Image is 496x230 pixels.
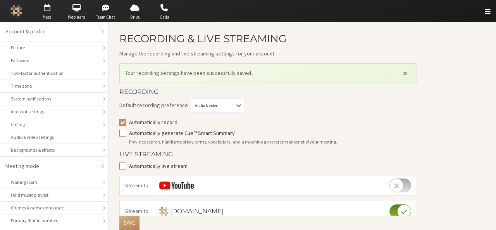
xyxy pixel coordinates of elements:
[11,44,97,51] div: Picture
[11,134,97,141] div: Audio & video settings
[11,192,97,199] div: Hold music playlist
[11,179,97,186] div: Waiting room
[399,67,411,79] button: Close alert
[5,28,97,36] div: Account & profile
[10,5,22,17] img: Iotum
[11,57,97,64] div: Password
[154,207,224,216] h4: [DOMAIN_NAME]
[11,108,97,115] div: Account settings
[477,210,490,225] iframe: Chat
[120,201,417,221] li: Stream to
[125,69,393,77] span: Your recording settings have been successfully saved.
[11,95,97,102] div: System notifications
[159,182,194,189] img: YOUTUBE
[11,83,97,90] div: Time zone
[119,88,417,95] h4: Recording
[129,138,417,145] div: Provides search, highlights of key terms, vocabulary, and a machine generated transcript of your ...
[11,70,97,77] div: Two-factor authentication
[11,217,97,224] div: Primary dial-in numbers
[129,129,417,137] label: Automatically generate Cue™ Smart Summary
[11,121,97,128] div: Calling
[195,102,227,109] div: Audio & video
[120,176,417,195] li: Stream to
[119,33,417,44] h2: Recording & Live Streaming
[129,118,417,126] label: Automatically record
[63,14,90,21] span: Webinars
[11,147,97,154] div: Backgrounds & effects
[119,101,188,109] span: Default recording preference
[121,14,148,21] span: Drive
[11,204,97,211] div: Chimes & name announce
[92,14,119,21] span: Team Chat
[33,14,60,21] span: Meet
[151,14,178,21] span: Calls
[119,151,417,158] h4: Live Streaming
[129,162,417,170] label: Automatically live stream
[159,207,169,216] img: callbridge.rocks
[5,162,97,170] div: Meeting mode
[119,216,139,230] button: Save
[119,50,417,58] p: Manage the recording and live streaming settings for your account.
